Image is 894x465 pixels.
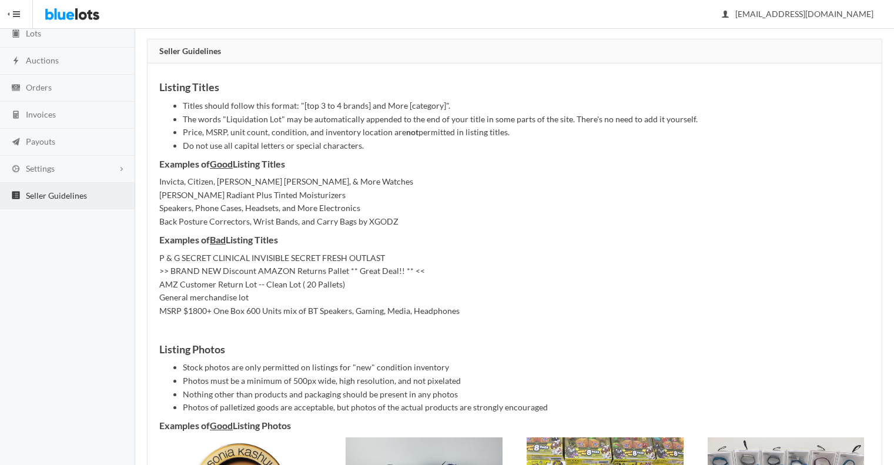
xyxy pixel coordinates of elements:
div: Seller Guidelines [148,39,882,64]
span: [EMAIL_ADDRESS][DOMAIN_NAME] [722,9,873,19]
h4: Examples of Listing Titles [159,235,870,245]
li: Stock photos are only permitted on listings for "new" condition inventory [183,361,870,374]
li: Titles should follow this format: "[top 3 to 4 brands] and More [category]". [183,99,870,113]
li: Invicta, Citizen, [PERSON_NAME] [PERSON_NAME], & More Watches [159,175,870,189]
li: Photos of palletized goods are acceptable, but photos of the actual products are strongly encouraged [183,401,870,414]
h4: Examples of Listing Photos [159,420,870,431]
strong: not [406,127,418,137]
li: Price, MSRP, unit count, condition, and inventory location are permitted in listing titles. [183,126,870,139]
li: Back Posture Correctors, Wrist Bands, and Carry Bags by XGODZ [159,215,870,229]
li: General merchandise lot [159,291,870,305]
ion-icon: flash [10,56,22,67]
h4: Examples of Listing Titles [159,159,870,169]
u: Bad [210,234,226,245]
span: Payouts [26,136,55,146]
ion-icon: cog [10,164,22,175]
h3: Listing Titles [159,81,870,93]
ion-icon: person [719,9,731,21]
li: The words "Liquidation Lot" may be automatically appended to the end of your title in some parts ... [183,113,870,126]
li: Speakers, Phone Cases, Headsets, and More Electronics [159,202,870,215]
li: Photos must be a minimum of 500px wide, high resolution, and not pixelated [183,374,870,388]
u: Good [210,420,233,431]
ion-icon: cash [10,83,22,94]
span: Invoices [26,109,56,119]
li: P & G SECRET CLINICAL INVISIBLE SECRET FRESH OUTLAST [159,252,870,265]
li: Nothing other than products and packaging should be present in any photos [183,388,870,402]
ion-icon: clipboard [10,29,22,40]
li: MSRP $1800+ One Box 600 Units mix of BT Speakers, Gaming, Media, Headphones [159,305,870,318]
li: AMZ Customer Return Lot -- Clean Lot ( 20 Pallets) [159,278,870,292]
span: Settings [26,163,55,173]
li: Do not use all capital letters or special characters. [183,139,870,153]
span: Lots [26,28,41,38]
ion-icon: paper plane [10,137,22,148]
li: [PERSON_NAME] Radiant Plus Tinted Moisturizers [159,189,870,202]
span: Orders [26,82,52,92]
h3: Listing Photos [159,343,870,356]
span: Seller Guidelines [26,190,87,200]
ion-icon: list box [10,190,22,202]
span: Auctions [26,55,59,65]
li: >> BRAND NEW Discount AMAZON Returns Pallet ** Great Deal!! ** << [159,265,870,278]
ion-icon: calculator [10,110,22,121]
u: Good [210,158,233,169]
